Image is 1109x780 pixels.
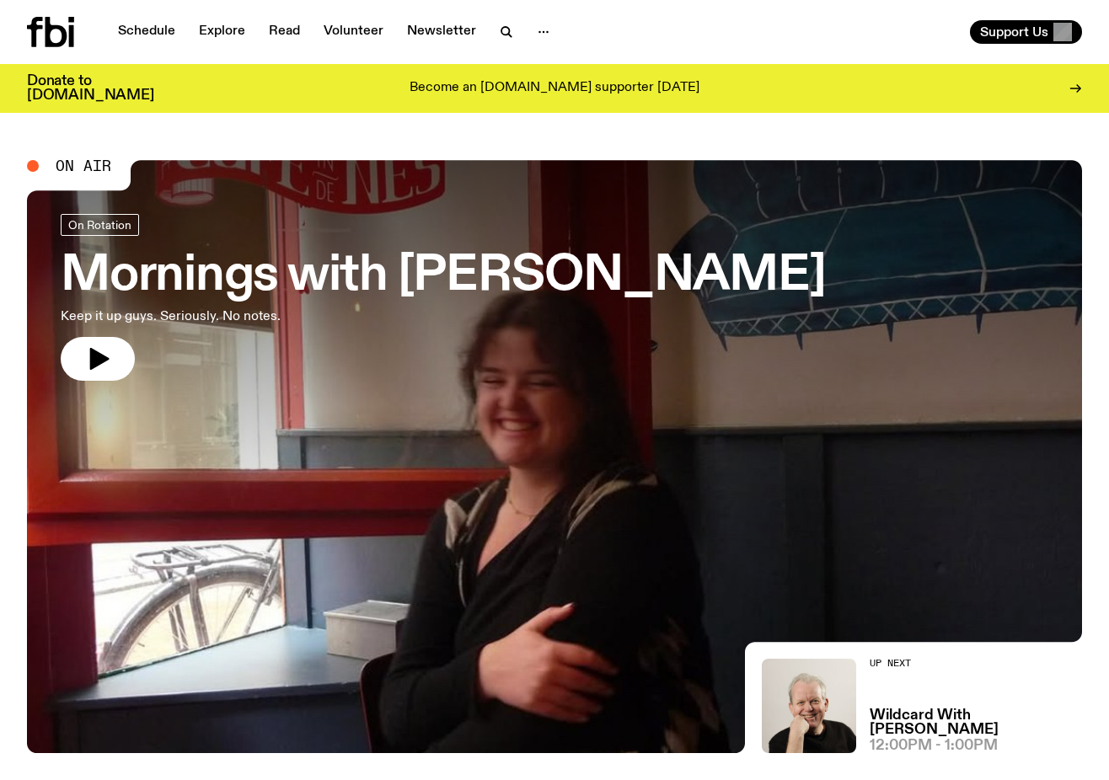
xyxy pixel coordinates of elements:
[980,24,1048,40] span: Support Us
[870,659,1082,668] h2: Up Next
[68,218,131,231] span: On Rotation
[189,20,255,44] a: Explore
[870,708,1082,737] a: Wildcard With [PERSON_NAME]
[970,20,1082,44] button: Support Us
[27,74,154,103] h3: Donate to [DOMAIN_NAME]
[397,20,486,44] a: Newsletter
[870,739,998,753] span: 12:00pm - 1:00pm
[61,214,139,236] a: On Rotation
[410,81,699,96] p: Become an [DOMAIN_NAME] supporter [DATE]
[108,20,185,44] a: Schedule
[56,158,111,174] span: On Air
[259,20,310,44] a: Read
[61,307,492,327] p: Keep it up guys. Seriously. No notes.
[61,253,826,300] h3: Mornings with [PERSON_NAME]
[313,20,394,44] a: Volunteer
[762,659,856,753] img: Stuart is smiling charmingly, wearing a black t-shirt against a stark white background.
[61,214,826,381] a: Mornings with [PERSON_NAME]Keep it up guys. Seriously. No notes.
